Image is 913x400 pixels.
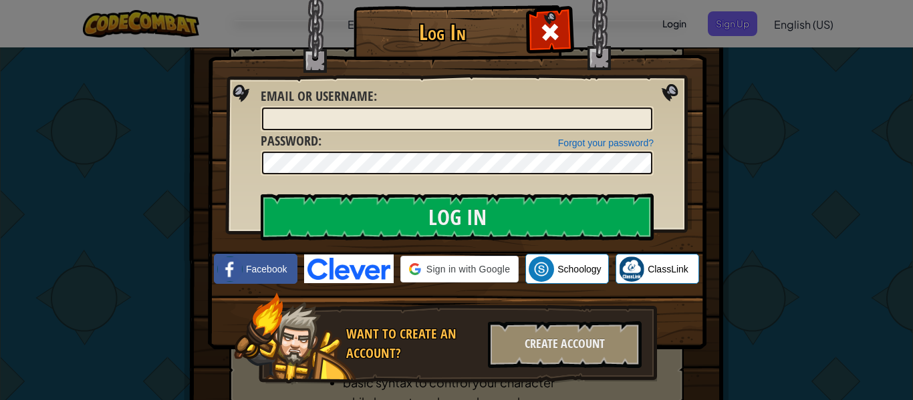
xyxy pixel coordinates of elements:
span: Email or Username [261,87,374,105]
div: Create Account [488,321,642,368]
label: : [261,132,321,151]
img: classlink-logo-small.png [619,256,644,282]
img: schoology.png [529,256,554,282]
a: Forgot your password? [558,138,654,148]
span: Password [261,132,318,150]
h1: Log In [357,21,527,44]
input: Log In [261,194,654,240]
span: Facebook [246,262,287,276]
img: facebook_small.png [217,256,243,282]
img: clever-logo-blue.png [304,254,394,283]
span: ClassLink [648,262,688,276]
div: Want to create an account? [346,325,480,363]
span: Schoology [557,262,601,276]
label: : [261,87,377,106]
div: Sign in with Google [400,256,519,282]
span: Sign in with Google [426,262,510,276]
